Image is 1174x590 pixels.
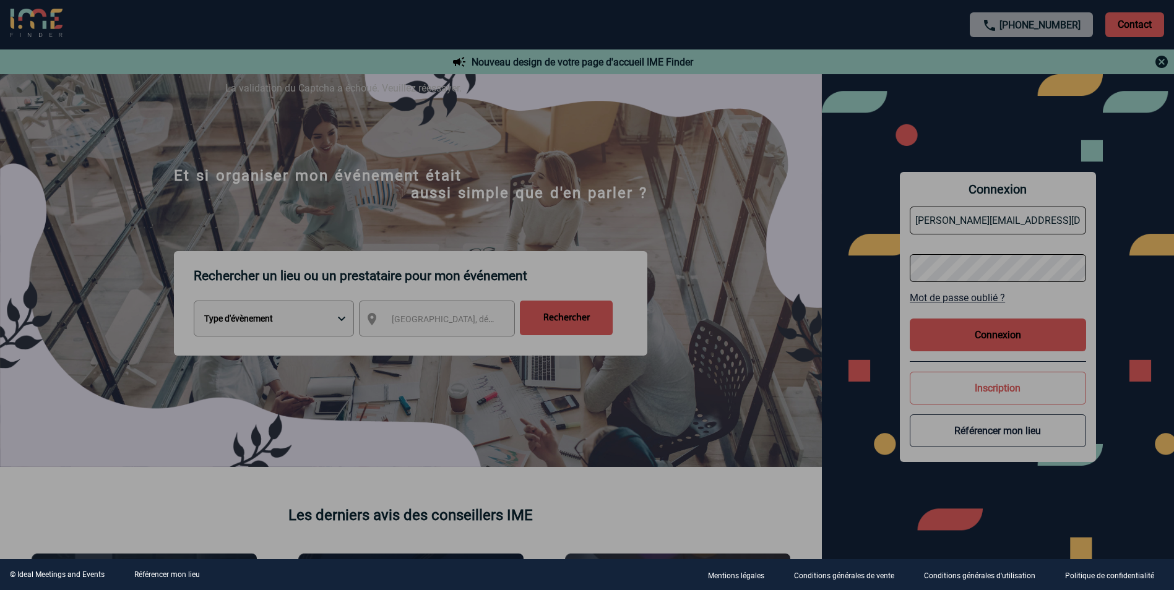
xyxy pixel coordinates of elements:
a: Conditions générales d'utilisation [914,569,1055,581]
p: Mentions légales [708,571,764,580]
a: Mentions légales [698,569,784,581]
p: Conditions générales de vente [794,571,894,580]
div: © Ideal Meetings and Events [10,570,105,579]
a: Référencer mon lieu [134,570,200,579]
p: Politique de confidentialité [1065,571,1154,580]
a: Conditions générales de vente [784,569,914,581]
a: Politique de confidentialité [1055,569,1174,581]
p: Conditions générales d'utilisation [924,571,1035,580]
div: La validation du Captcha a échoué. Veuillez réessayer. [210,67,965,126]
